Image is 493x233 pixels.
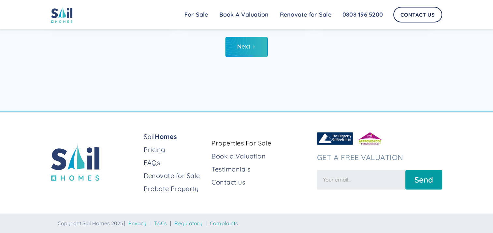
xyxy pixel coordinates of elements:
a: 0808 196 5200 [337,8,388,21]
div: Next [237,43,251,50]
div: List [51,37,442,57]
a: Contact Us [393,7,442,22]
form: Newsletter Form [317,167,442,189]
a: SailHomes [144,132,206,141]
a: Contact us [211,178,312,187]
a: Next Page [225,37,268,57]
a: Book a Valuation [211,152,312,161]
a: T&Cs [154,220,167,226]
a: Properties For Sale [211,139,312,148]
h3: Get a free valuation [317,153,442,162]
a: Book A Valuation [214,8,274,21]
a: Probate Property [144,184,206,193]
input: Your email... [317,170,405,189]
a: Pricing [144,145,206,154]
a: Testimonials [211,165,312,174]
img: sail home logo colored [51,7,73,23]
strong: Homes [155,132,177,141]
div: Copyright Sail Homes 2025. | | | | [58,220,442,226]
a: Privacy [128,220,147,226]
a: Renovate for Sale [274,8,337,21]
a: Complaints [210,220,238,226]
a: Renovate for Sale [144,171,206,180]
input: Send [405,170,442,189]
a: Regulatory [174,220,202,226]
img: sail home logo colored [51,144,99,181]
a: For Sale [179,8,214,21]
a: FAQs [144,158,206,167]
